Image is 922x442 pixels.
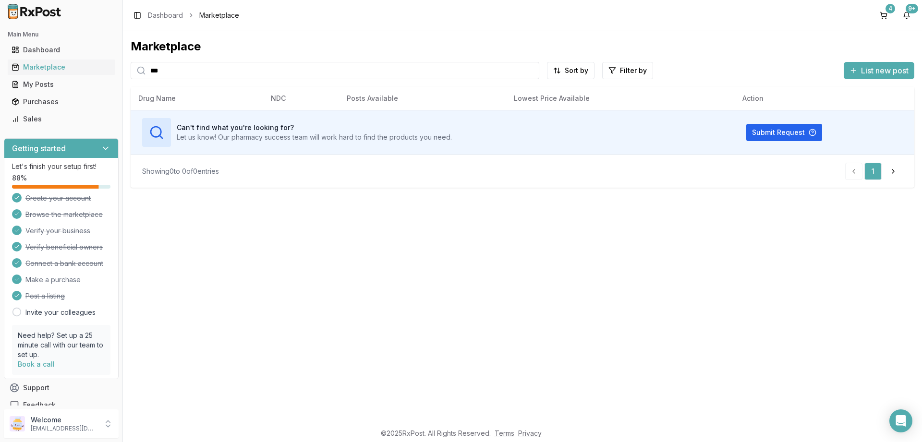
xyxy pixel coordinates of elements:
[746,124,822,141] button: Submit Request
[8,110,115,128] a: Sales
[12,143,66,154] h3: Getting started
[4,4,65,19] img: RxPost Logo
[25,193,91,203] span: Create your account
[148,11,239,20] nav: breadcrumb
[142,167,219,176] div: Showing 0 to 0 of 0 entries
[131,39,914,54] div: Marketplace
[845,163,903,180] nav: pagination
[844,62,914,79] button: List new post
[23,400,56,410] span: Feedback
[4,60,119,75] button: Marketplace
[4,111,119,127] button: Sales
[4,77,119,92] button: My Posts
[25,242,103,252] span: Verify beneficial owners
[876,8,891,23] button: 4
[12,62,111,72] div: Marketplace
[25,275,81,285] span: Make a purchase
[12,80,111,89] div: My Posts
[31,415,97,425] p: Welcome
[12,162,110,171] p: Let's finish your setup first!
[25,210,103,219] span: Browse the marketplace
[25,259,103,268] span: Connect a bank account
[263,87,339,110] th: NDC
[4,42,119,58] button: Dashboard
[8,76,115,93] a: My Posts
[735,87,914,110] th: Action
[506,87,735,110] th: Lowest Price Available
[884,163,903,180] a: Go to next page
[864,163,882,180] a: 1
[12,114,111,124] div: Sales
[177,132,452,142] p: Let us know! Our pharmacy success team will work hard to find the products you need.
[12,97,111,107] div: Purchases
[8,93,115,110] a: Purchases
[199,11,239,20] span: Marketplace
[18,331,105,359] p: Need help? Set up a 25 minute call with our team to set up.
[131,87,263,110] th: Drug Name
[4,396,119,414] button: Feedback
[12,173,27,183] span: 88 %
[899,8,914,23] button: 9+
[8,31,115,38] h2: Main Menu
[31,425,97,432] p: [EMAIL_ADDRESS][DOMAIN_NAME]
[602,62,653,79] button: Filter by
[25,308,96,317] a: Invite your colleagues
[10,416,25,431] img: User avatar
[495,429,514,437] a: Terms
[620,66,647,75] span: Filter by
[177,123,452,132] h3: Can't find what you're looking for?
[844,67,914,76] a: List new post
[547,62,594,79] button: Sort by
[25,226,90,236] span: Verify your business
[886,4,895,13] div: 4
[12,45,111,55] div: Dashboard
[565,66,588,75] span: Sort by
[889,409,912,432] div: Open Intercom Messenger
[861,65,909,76] span: List new post
[4,379,119,396] button: Support
[8,59,115,76] a: Marketplace
[906,4,918,13] div: 9+
[148,11,183,20] a: Dashboard
[4,94,119,109] button: Purchases
[8,41,115,59] a: Dashboard
[18,360,55,368] a: Book a call
[339,87,506,110] th: Posts Available
[25,291,65,301] span: Post a listing
[518,429,542,437] a: Privacy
